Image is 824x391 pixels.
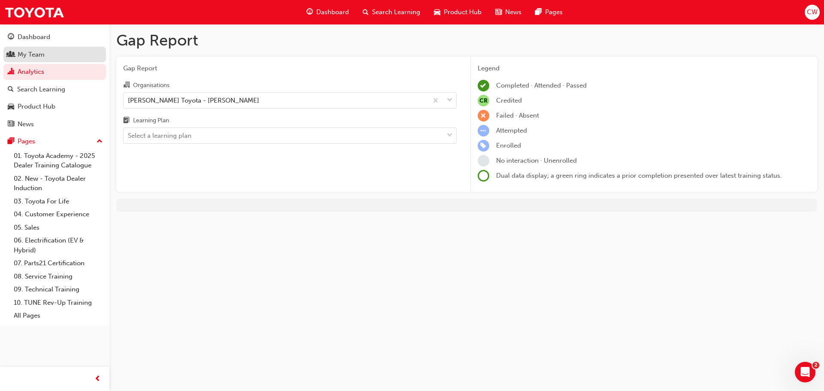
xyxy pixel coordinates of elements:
span: learningRecordVerb_NONE-icon [478,155,489,167]
a: 08. Service Training [10,270,106,283]
iframe: Intercom live chat [795,362,815,382]
button: Pages [3,133,106,149]
span: car-icon [434,7,440,18]
div: Dashboard [18,32,50,42]
span: Dual data display; a green ring indicates a prior completion presented over latest training status. [496,172,782,179]
div: Legend [478,64,811,73]
span: Enrolled [496,142,521,149]
div: Search Learning [17,85,65,94]
div: Pages [18,136,35,146]
a: Search Learning [3,82,106,97]
a: My Team [3,47,106,63]
span: Failed · Absent [496,112,539,119]
span: people-icon [8,51,14,59]
span: CW [807,7,818,17]
span: 2 [812,362,819,369]
div: My Team [18,50,45,60]
span: learningRecordVerb_ENROLL-icon [478,140,489,152]
div: Select a learning plan [128,131,191,141]
h1: Gap Report [116,31,817,50]
a: guage-iconDashboard [300,3,356,21]
span: learningRecordVerb_FAIL-icon [478,110,489,121]
span: search-icon [363,7,369,18]
span: search-icon [8,86,14,94]
a: 09. Technical Training [10,283,106,296]
span: No interaction · Unenrolled [496,157,577,164]
span: prev-icon [94,374,101,385]
span: Attempted [496,127,527,134]
span: news-icon [8,121,14,128]
a: car-iconProduct Hub [427,3,488,21]
span: pages-icon [535,7,542,18]
span: Gap Report [123,64,457,73]
a: 03. Toyota For Life [10,195,106,208]
div: Organisations [133,81,170,90]
a: 04. Customer Experience [10,208,106,221]
span: Credited [496,97,522,104]
span: up-icon [97,136,103,147]
span: news-icon [495,7,502,18]
a: 07. Parts21 Certification [10,257,106,270]
div: Product Hub [18,102,55,112]
span: guage-icon [8,33,14,41]
div: [PERSON_NAME] Toyota - [PERSON_NAME] [128,95,259,105]
span: car-icon [8,103,14,111]
button: DashboardMy TeamAnalyticsSearch LearningProduct HubNews [3,27,106,133]
span: down-icon [447,130,453,141]
div: News [18,119,34,129]
a: News [3,116,106,132]
span: learningRecordVerb_ATTEMPT-icon [478,125,489,136]
span: Product Hub [444,7,482,17]
a: 06. Electrification (EV & Hybrid) [10,234,106,257]
a: news-iconNews [488,3,528,21]
span: guage-icon [306,7,313,18]
span: Search Learning [372,7,420,17]
a: All Pages [10,309,106,322]
span: organisation-icon [123,82,130,89]
a: 01. Toyota Academy - 2025 Dealer Training Catalogue [10,149,106,172]
span: null-icon [478,95,489,106]
span: learningRecordVerb_COMPLETE-icon [478,80,489,91]
div: Learning Plan [133,116,169,125]
a: Analytics [3,64,106,80]
a: 02. New - Toyota Dealer Induction [10,172,106,195]
a: 10. TUNE Rev-Up Training [10,296,106,309]
span: News [505,7,521,17]
span: chart-icon [8,68,14,76]
a: search-iconSearch Learning [356,3,427,21]
button: CW [805,5,820,20]
span: Dashboard [316,7,349,17]
a: 05. Sales [10,221,106,234]
a: pages-iconPages [528,3,570,21]
span: Pages [545,7,563,17]
a: Dashboard [3,29,106,45]
span: pages-icon [8,138,14,145]
img: Trak [4,3,64,22]
span: learningplan-icon [123,117,130,125]
span: Completed · Attended · Passed [496,82,587,89]
span: down-icon [447,95,453,106]
a: Product Hub [3,99,106,115]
